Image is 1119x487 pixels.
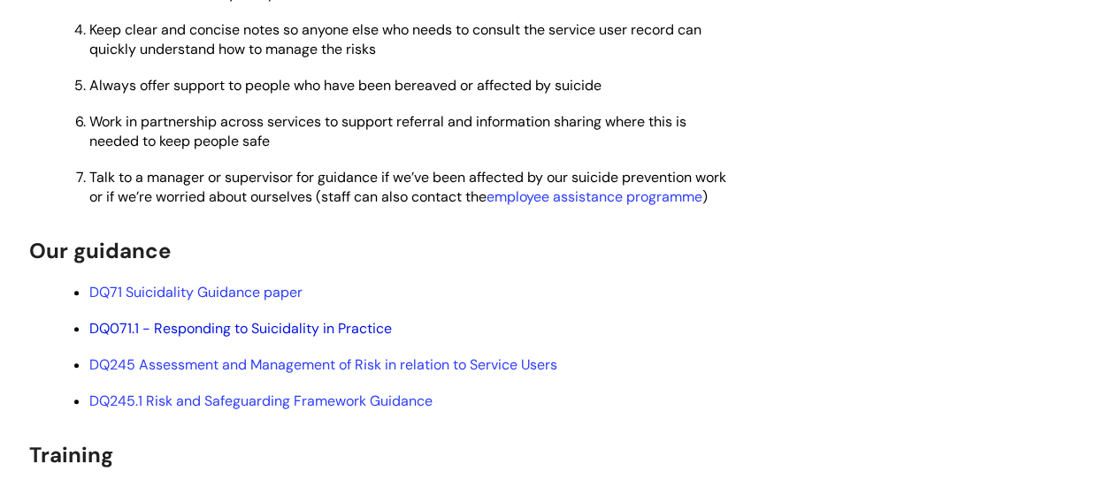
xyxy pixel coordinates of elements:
a: DQ71 Suicidality Guidance paper [89,283,303,301]
span: Always offer support to people who have been bereaved or affected by suicide [89,76,602,95]
a: DQ071.1 - Responding to Suicidality in Practice [89,319,392,338]
span: Training [29,441,113,468]
span: Our guidance [29,237,171,264]
span: Keep clear and concise notes so anyone else who needs to consult the service user record can quic... [89,20,701,58]
span: Talk to a manager or supervisor for guidance if we’ve been affected by our suicide prevention wor... [89,168,726,206]
a: employee assistance programme [487,187,702,206]
a: DQ245 Assessment and Management of Risk in relation to Service Users [89,355,557,374]
span: Work in partnership across services to support referral and information sharing where this is nee... [89,112,686,150]
a: DQ245.1 Risk and Safeguarding Framework Guidance [89,392,433,410]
